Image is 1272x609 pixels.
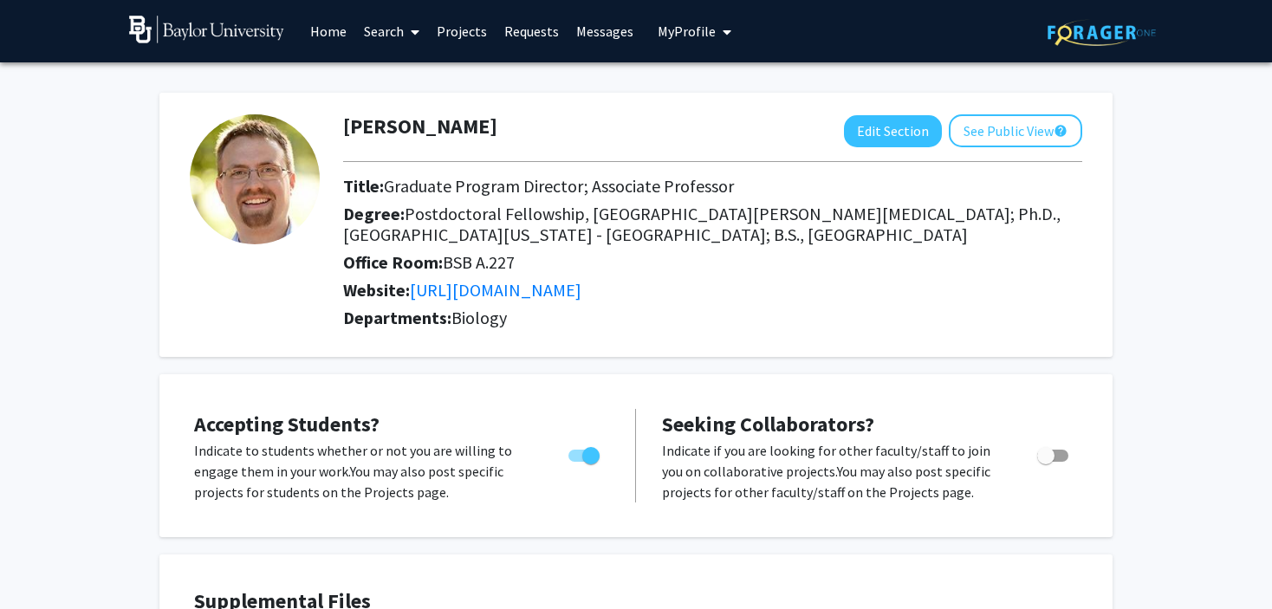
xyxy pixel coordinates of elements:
[343,204,1082,245] h2: Degree:
[343,203,1061,245] span: Postdoctoral Fellowship, [GEOGRAPHIC_DATA][PERSON_NAME][MEDICAL_DATA]; Ph.D., [GEOGRAPHIC_DATA][U...
[355,1,428,62] a: Search
[568,1,642,62] a: Messages
[949,114,1082,147] button: See Public View
[13,531,74,596] iframe: Chat
[561,440,609,466] div: Toggle
[496,1,568,62] a: Requests
[343,176,1082,197] h2: Title:
[302,1,355,62] a: Home
[194,411,380,437] span: Accepting Students?
[451,307,507,328] span: Biology
[658,23,716,40] span: My Profile
[443,251,515,273] span: BSB A.227
[844,115,942,147] button: Edit Section
[190,114,320,244] img: Profile Picture
[343,114,497,139] h1: [PERSON_NAME]
[343,280,1082,301] h2: Website:
[194,440,535,502] p: Indicate to students whether or not you are willing to engage them in your work. You may also pos...
[410,279,581,301] a: Opens in a new tab
[1048,19,1156,46] img: ForagerOne Logo
[662,411,874,437] span: Seeking Collaborators?
[428,1,496,62] a: Projects
[1030,440,1078,466] div: Toggle
[129,16,284,43] img: Baylor University Logo
[330,308,1095,328] h2: Departments:
[1054,120,1068,141] mat-icon: help
[384,175,734,197] span: Graduate Program Director; Associate Professor
[343,252,1082,273] h2: Office Room:
[662,440,1004,502] p: Indicate if you are looking for other faculty/staff to join you on collaborative projects. You ma...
